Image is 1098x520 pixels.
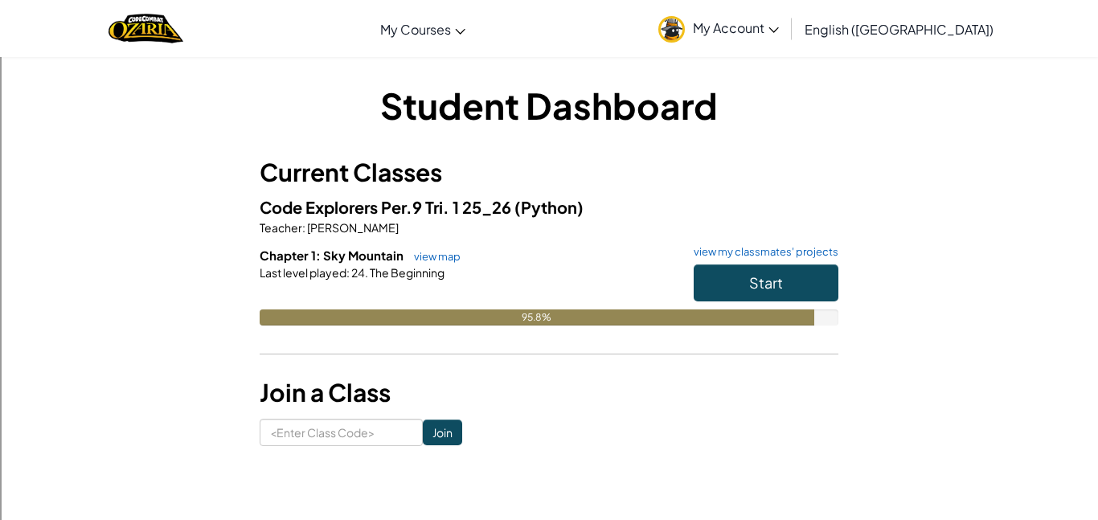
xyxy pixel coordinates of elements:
[693,19,779,36] span: My Account
[109,12,183,45] a: Ozaria by CodeCombat logo
[372,7,473,51] a: My Courses
[380,21,451,38] span: My Courses
[797,7,1002,51] a: English ([GEOGRAPHIC_DATA])
[109,12,183,45] img: Home
[658,16,685,43] img: avatar
[805,21,994,38] span: English ([GEOGRAPHIC_DATA])
[650,3,787,54] a: My Account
